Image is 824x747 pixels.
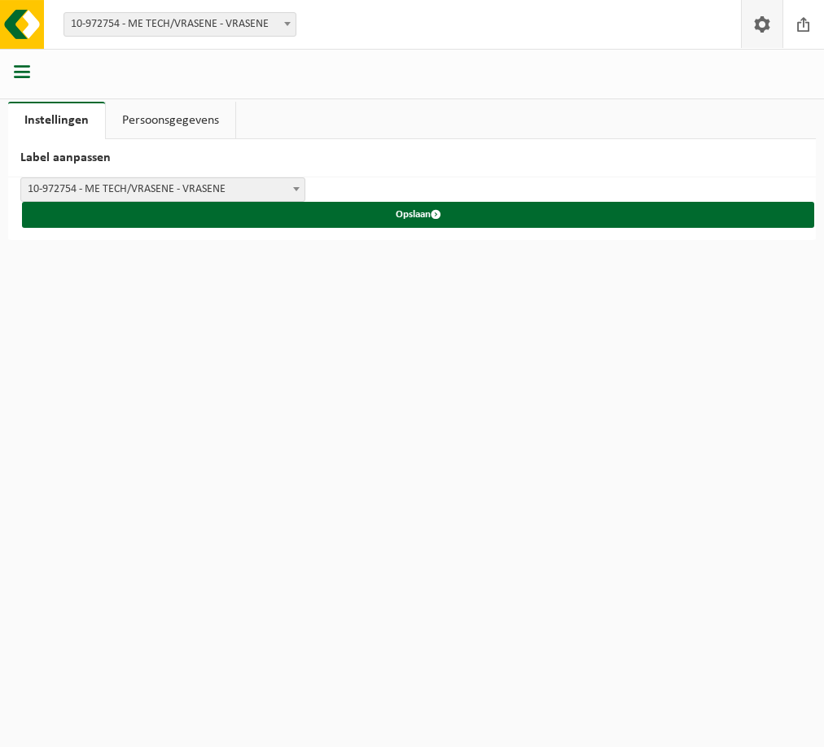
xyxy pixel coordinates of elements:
[64,12,296,37] span: 10-972754 - ME TECH/VRASENE - VRASENE
[22,202,814,228] button: Opslaan
[20,177,305,202] span: 10-972754 - ME TECH/VRASENE - VRASENE
[21,178,305,201] span: 10-972754 - ME TECH/VRASENE - VRASENE
[8,139,816,177] h2: Label aanpassen
[106,102,235,139] a: Persoonsgegevens
[8,102,105,139] a: Instellingen
[64,13,296,36] span: 10-972754 - ME TECH/VRASENE - VRASENE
